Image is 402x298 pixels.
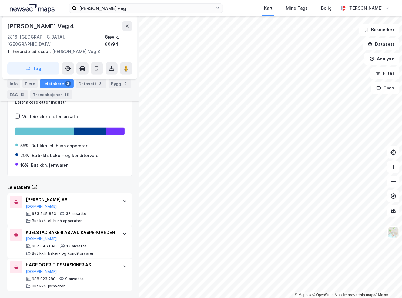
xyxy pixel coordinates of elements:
div: 987 046 848 [32,244,57,249]
div: 9 ansatte [65,276,84,281]
div: ESG [7,90,28,99]
div: Leietakere etter industri [15,99,125,106]
div: 32 ansatte [66,211,86,216]
div: Butikkh. el. hush.apparater [32,219,82,223]
div: 29% [20,152,29,159]
img: logo.a4113a55bc3d86da70a041830d287a7e.svg [10,4,55,13]
button: Bokmerker [359,24,400,36]
div: Kart [264,5,273,12]
div: 16% [20,162,28,169]
span: Tilhørende adresser: [7,49,52,54]
div: Leietakere (3) [7,184,132,191]
div: Butikkh. jernvarer [31,162,68,169]
div: Butikkh. jernvarer [32,284,65,289]
div: 3 [98,81,104,87]
button: Filter [370,67,400,79]
div: Datasett [76,79,106,88]
div: Butikkh. baker- og konditorvarer [32,152,100,159]
button: Analyse [364,53,400,65]
div: Vis leietakere uten ansatte [22,113,80,120]
button: [DOMAIN_NAME] [26,269,57,274]
div: Gjøvik, 60/94 [105,33,132,48]
div: Info [7,79,20,88]
button: Tag [7,62,59,75]
div: 3 [65,81,71,87]
div: Mine Tags [286,5,308,12]
button: [DOMAIN_NAME] [26,236,57,241]
div: [PERSON_NAME] AS [26,196,116,203]
div: 2816, [GEOGRAPHIC_DATA], [GEOGRAPHIC_DATA] [7,33,105,48]
div: Bolig [321,5,332,12]
div: [PERSON_NAME] [348,5,383,12]
div: 10 [19,92,25,98]
div: [PERSON_NAME] Veg 4 [7,21,75,31]
a: Mapbox [295,293,311,297]
input: Søk på adresse, matrikkel, gårdeiere, leietakere eller personer [77,4,215,13]
div: KJELSTAD BAKERI AS AVD KASPERGÅRDEN [26,229,116,236]
div: Butikkh. baker- og konditorvarer [32,251,94,256]
div: HAGE OG FRITIDSMASKINER AS [26,261,116,269]
img: Z [388,227,399,238]
div: 17 ansatte [66,244,87,249]
a: Improve this map [343,293,374,297]
div: Bygg [109,79,131,88]
a: OpenStreetMap [313,293,342,297]
div: 55% [20,142,29,149]
iframe: Chat Widget [372,269,402,298]
div: [PERSON_NAME] Veg 8 [7,48,127,55]
div: Eiere [22,79,38,88]
div: Transaksjoner [30,90,72,99]
button: Datasett [363,38,400,50]
div: Butikkh. el. hush.apparater [31,142,87,149]
div: 933 245 853 [32,211,56,216]
button: [DOMAIN_NAME] [26,204,57,209]
div: Leietakere [40,79,74,88]
div: 38 [63,92,70,98]
div: 988 023 280 [32,276,55,281]
div: 2 [122,81,129,87]
button: Tags [371,82,400,94]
